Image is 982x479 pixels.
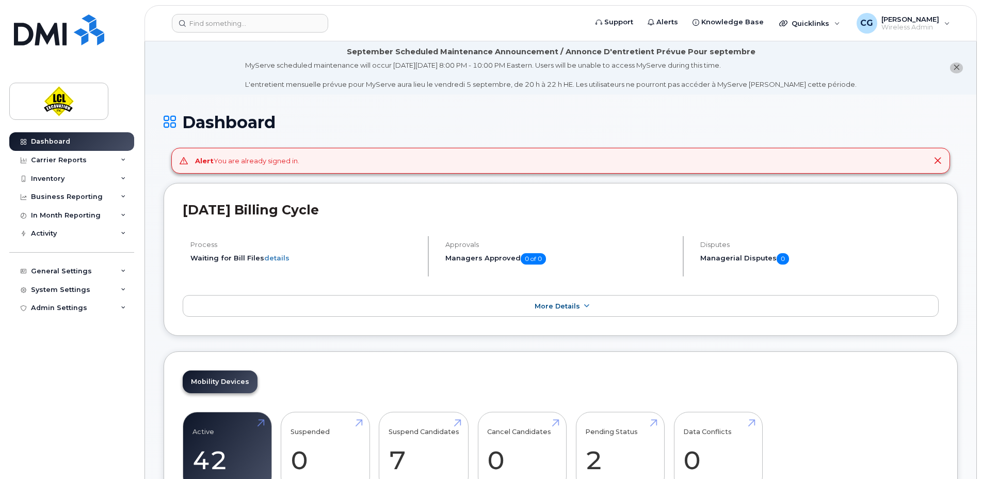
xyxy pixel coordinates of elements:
button: close notification [950,63,963,73]
h5: Managerial Disputes [700,253,939,265]
span: 0 of 0 [521,253,546,265]
div: MyServe scheduled maintenance will occur [DATE][DATE] 8:00 PM - 10:00 PM Eastern. Users will be u... [245,60,857,89]
strong: Alert [195,157,214,165]
li: Waiting for Bill Files [190,253,419,263]
h4: Disputes [700,241,939,249]
div: September Scheduled Maintenance Announcement / Annonce D'entretient Prévue Pour septembre [347,47,755,57]
h5: Managers Approved [445,253,674,265]
h4: Process [190,241,419,249]
div: You are already signed in. [195,156,299,166]
h1: Dashboard [164,113,958,131]
a: Mobility Devices [183,370,257,393]
h4: Approvals [445,241,674,249]
h2: [DATE] Billing Cycle [183,202,939,218]
a: details [264,254,289,262]
span: 0 [777,253,789,265]
span: More Details [535,302,580,310]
